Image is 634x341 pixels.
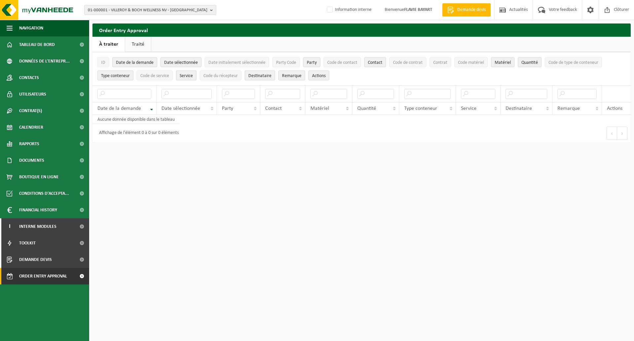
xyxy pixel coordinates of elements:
button: Code de type de conteneurCode de type de conteneur: Activate to sort [545,57,602,67]
button: ContactContact: Activate to sort [364,57,386,67]
span: Matériel [495,60,511,65]
span: Contact [265,106,282,111]
span: Party [222,106,233,111]
span: Quantité [357,106,376,111]
span: Type conteneur [404,106,437,111]
label: Information interne [326,5,371,15]
span: Actions [312,73,326,78]
span: Destinataire [248,73,271,78]
span: ID [101,60,105,65]
span: Order entry approval [19,268,67,284]
span: Code matériel [458,60,484,65]
span: Party Code [276,60,296,65]
span: Service [180,73,193,78]
button: Date de la demandeDate de la demande: Activate to remove sorting [112,57,157,67]
button: QuantitéQuantité: Activate to sort [518,57,542,67]
a: À traiter [92,37,125,52]
span: I [7,218,13,235]
span: Toolkit [19,235,36,251]
span: Code du récepteur [203,73,238,78]
button: MatérielMatériel: Activate to sort [491,57,514,67]
span: Matériel [310,106,329,111]
span: Boutique en ligne [19,169,59,185]
button: Code de serviceCode de service: Activate to sort [137,70,173,80]
button: ContratContrat: Activate to sort [430,57,451,67]
button: 01-000001 - VILLEROY & BOCH WELLNESS NV - [GEOGRAPHIC_DATA] [84,5,216,15]
span: Remarque [282,73,301,78]
span: Date de la demande [116,60,154,65]
span: Code de contrat [393,60,423,65]
span: Tableau de bord [19,36,55,53]
button: PartyParty: Activate to sort [303,57,320,67]
span: 01-000001 - VILLEROY & BOCH WELLNESS NV - [GEOGRAPHIC_DATA] [88,5,207,15]
span: Code de type de conteneur [548,60,598,65]
span: Navigation [19,20,43,36]
button: Code de contratCode de contrat: Activate to sort [389,57,426,67]
span: Date de la demande [97,106,141,111]
a: Demande devis [442,3,491,17]
button: Date initialement sélectionnéeDate initialement sélectionnée: Activate to sort [205,57,269,67]
span: Party [307,60,317,65]
button: Actions [308,70,329,80]
strong: FLAVIE BAYART [404,7,432,12]
span: Demande devis [19,251,52,268]
span: Code de service [140,73,169,78]
span: Date initialement sélectionnée [208,60,265,65]
span: Service [461,106,476,111]
td: Aucune donnée disponible dans le tableau [92,115,180,124]
span: Type conteneur [101,73,130,78]
span: Contrat [433,60,447,65]
span: Rapports [19,136,39,152]
button: Party CodeParty Code: Activate to sort [272,57,300,67]
div: Affichage de l'élément 0 à 0 sur 0 éléments [96,127,179,139]
span: Contact [368,60,382,65]
span: Date sélectionnée [164,60,198,65]
button: IDID: Activate to sort [97,57,109,67]
span: Conditions d'accepta... [19,185,69,202]
button: Code matérielCode matériel: Activate to sort [454,57,488,67]
span: Interne modules [19,218,56,235]
span: Données de l'entrepr... [19,53,70,69]
span: Calendrier [19,119,43,136]
button: Code du récepteurCode du récepteur: Activate to sort [200,70,241,80]
span: Code de contact [327,60,357,65]
button: Next [617,127,627,140]
button: DestinataireDestinataire : Activate to sort [245,70,275,80]
span: Destinataire [506,106,532,111]
span: Quantité [521,60,538,65]
button: Type conteneurType conteneur: Activate to sort [97,70,133,80]
span: Contrat(s) [19,103,42,119]
button: Date sélectionnéeDate sélectionnée: Activate to sort [160,57,201,67]
button: Previous [607,127,617,140]
button: RemarqueRemarque: Activate to sort [278,70,305,80]
a: Traité [125,37,151,52]
span: Financial History [19,202,57,218]
span: Documents [19,152,44,169]
span: Date sélectionnée [161,106,200,111]
span: Utilisateurs [19,86,46,103]
h2: Order Entry Approval [92,23,631,36]
button: Code de contactCode de contact: Activate to sort [324,57,361,67]
button: ServiceService: Activate to sort [176,70,196,80]
span: Actions [607,106,622,111]
span: Demande devis [456,7,487,13]
span: Remarque [557,106,580,111]
span: Contacts [19,69,39,86]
